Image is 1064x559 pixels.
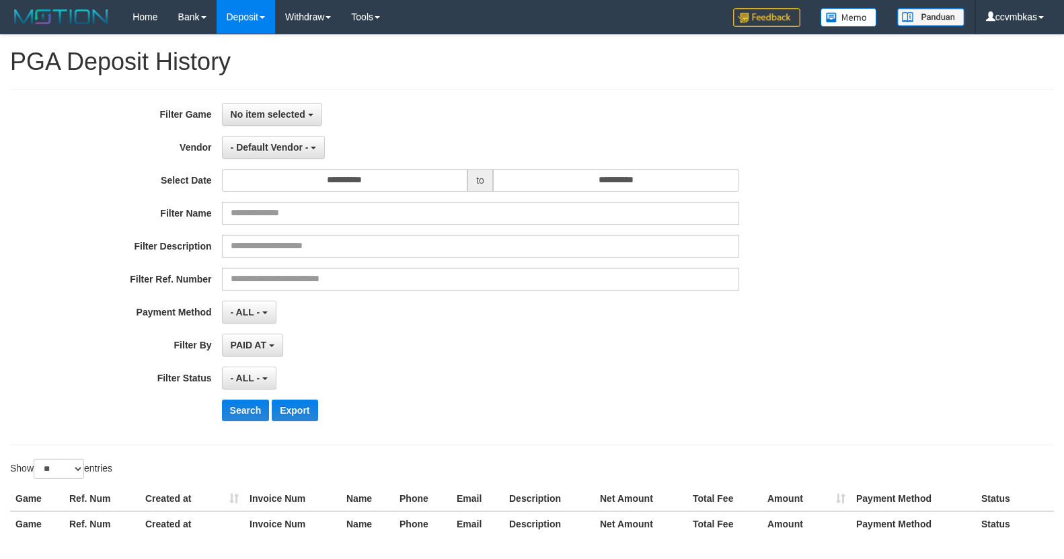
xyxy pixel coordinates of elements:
[140,511,244,536] th: Created at
[231,307,260,318] span: - ALL -
[231,373,260,383] span: - ALL -
[10,459,112,479] label: Show entries
[244,486,341,511] th: Invoice Num
[595,486,687,511] th: Net Amount
[222,301,276,324] button: - ALL -
[687,486,762,511] th: Total Fee
[341,511,394,536] th: Name
[244,511,341,536] th: Invoice Num
[10,511,64,536] th: Game
[394,486,451,511] th: Phone
[504,511,595,536] th: Description
[687,511,762,536] th: Total Fee
[10,48,1054,75] h1: PGA Deposit History
[897,8,964,26] img: panduan.png
[821,8,877,27] img: Button%20Memo.svg
[222,400,270,421] button: Search
[851,511,976,536] th: Payment Method
[231,340,266,350] span: PAID AT
[64,486,140,511] th: Ref. Num
[231,142,309,153] span: - Default Vendor -
[504,486,595,511] th: Description
[140,486,244,511] th: Created at
[222,334,283,357] button: PAID AT
[595,511,687,536] th: Net Amount
[976,486,1054,511] th: Status
[467,169,493,192] span: to
[341,486,394,511] th: Name
[762,486,851,511] th: Amount
[733,8,800,27] img: Feedback.jpg
[762,511,851,536] th: Amount
[222,367,276,389] button: - ALL -
[851,486,976,511] th: Payment Method
[10,7,112,27] img: MOTION_logo.png
[222,136,326,159] button: - Default Vendor -
[451,486,504,511] th: Email
[394,511,451,536] th: Phone
[451,511,504,536] th: Email
[10,486,64,511] th: Game
[64,511,140,536] th: Ref. Num
[222,103,322,126] button: No item selected
[34,459,84,479] select: Showentries
[976,511,1054,536] th: Status
[272,400,317,421] button: Export
[231,109,305,120] span: No item selected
